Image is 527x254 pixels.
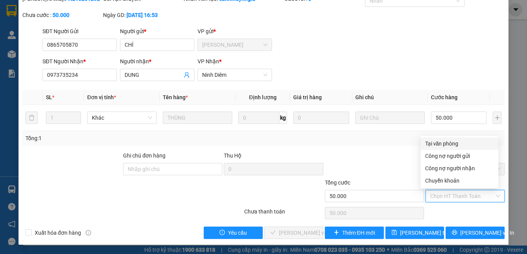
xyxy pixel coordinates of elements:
span: save [392,230,397,236]
span: Phạm Ngũ Lão [202,39,267,51]
div: Cước gửi hàng sẽ được ghi vào công nợ của người gửi [421,150,498,162]
span: [PERSON_NAME] và In [460,229,514,237]
span: SL [46,94,52,100]
button: save[PERSON_NAME] thay đổi [385,227,444,239]
button: plus [493,112,502,124]
div: Chưa cước : [22,11,101,19]
b: 50.000 [52,12,69,18]
span: printer [452,230,457,236]
span: Ninh Diêm [202,69,267,81]
span: Đơn vị tính [87,94,116,100]
div: SĐT Người Nhận [42,57,117,66]
span: exclamation-circle [220,230,225,236]
span: VP Nhận [198,58,219,64]
span: Tên hàng [163,94,188,100]
div: Công nợ người gửi [425,152,494,160]
span: Thêm ĐH mới [342,229,375,237]
div: Chuyển khoản [425,176,494,185]
div: Công nợ người nhận [425,164,494,173]
span: Tổng cước [325,179,350,186]
div: Tổng: 1 [25,134,204,142]
button: exclamation-circleYêu cầu [204,227,263,239]
div: Cước gửi hàng sẽ được ghi vào công nợ của người nhận [421,162,498,174]
input: Ghi chú đơn hàng [123,163,222,175]
input: 0 [293,112,349,124]
div: Người nhận [120,57,194,66]
button: plusThêm ĐH mới [325,227,384,239]
span: Giá trị hàng [293,94,322,100]
b: [DATE] 16:53 [127,12,158,18]
span: [PERSON_NAME] thay đổi [400,229,462,237]
span: Yêu cầu [228,229,247,237]
span: Cước hàng [431,94,458,100]
div: Tại văn phòng [425,139,494,148]
span: plus [334,230,339,236]
div: Ngày GD: [103,11,182,19]
span: user-add [184,72,190,78]
span: Xuất hóa đơn hàng [32,229,84,237]
span: Khác [92,112,152,124]
span: Thu Hộ [224,152,242,159]
div: Người gửi [120,27,194,36]
span: info-circle [86,230,91,235]
div: Chưa thanh toán [243,207,324,221]
span: kg [279,112,287,124]
button: delete [25,112,38,124]
button: check[PERSON_NAME] và Giao hàng [264,227,323,239]
button: printer[PERSON_NAME] và In [446,227,505,239]
span: Chọn HT Thanh Toán [430,190,500,202]
span: Định lượng [249,94,276,100]
input: Ghi Chú [355,112,425,124]
input: VD: Bàn, Ghế [163,112,232,124]
label: Ghi chú đơn hàng [123,152,166,159]
th: Ghi chú [352,90,428,105]
div: VP gửi [198,27,272,36]
div: SĐT Người Gửi [42,27,117,36]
